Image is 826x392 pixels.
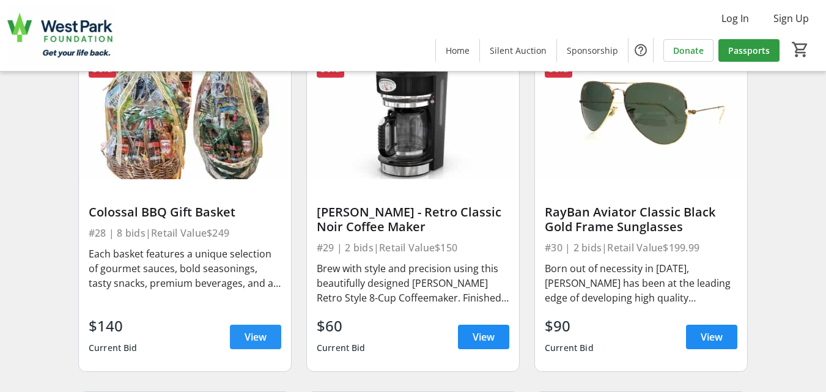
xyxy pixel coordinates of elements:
div: Current Bid [545,337,594,359]
div: Each basket features a unique selection of gourmet sauces, bold seasonings, tasty snacks, premium... [89,246,281,290]
a: Home [436,39,479,62]
span: Donate [673,44,704,57]
img: RayBan Aviator Classic Black Gold Frame Sunglasses [535,59,747,179]
button: Log In [712,9,759,28]
div: $90 [545,315,594,337]
a: View [686,325,737,349]
div: Current Bid [89,337,138,359]
span: View [701,330,723,344]
div: [PERSON_NAME] - Retro Classic Noir Coffee Maker [317,205,509,234]
a: Silent Auction [480,39,556,62]
span: Home [446,44,470,57]
div: #30 | 2 bids | Retail Value $199.99 [545,239,737,256]
span: Passports [728,44,770,57]
span: Sign Up [773,11,809,26]
div: $60 [317,315,366,337]
div: #29 | 2 bids | Retail Value $150 [317,239,509,256]
a: Donate [663,39,714,62]
div: RayBan Aviator Classic Black Gold Frame Sunglasses [545,205,737,234]
a: Sponsorship [557,39,628,62]
span: View [473,330,495,344]
span: Silent Auction [490,44,547,57]
img: West Park Healthcare Centre Foundation's Logo [7,5,116,66]
a: View [230,325,281,349]
img: Colossal BBQ Gift Basket [79,59,291,179]
div: Born out of necessity in [DATE], [PERSON_NAME] has been at the leading edge of developing high qu... [545,261,737,305]
a: Passports [718,39,780,62]
div: $140 [89,315,138,337]
a: View [458,325,509,349]
span: Log In [721,11,749,26]
img: Russell Hobbs - Retro Classic Noir Coffee Maker [307,59,519,179]
div: Colossal BBQ Gift Basket [89,205,281,220]
button: Help [629,38,653,62]
div: Current Bid [317,337,366,359]
button: Cart [789,39,811,61]
div: #28 | 8 bids | Retail Value $249 [89,224,281,242]
span: View [245,330,267,344]
span: Sponsorship [567,44,618,57]
div: Brew with style and precision using this beautifully designed [PERSON_NAME] Retro Style 8-Cup Cof... [317,261,509,305]
button: Sign Up [764,9,819,28]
